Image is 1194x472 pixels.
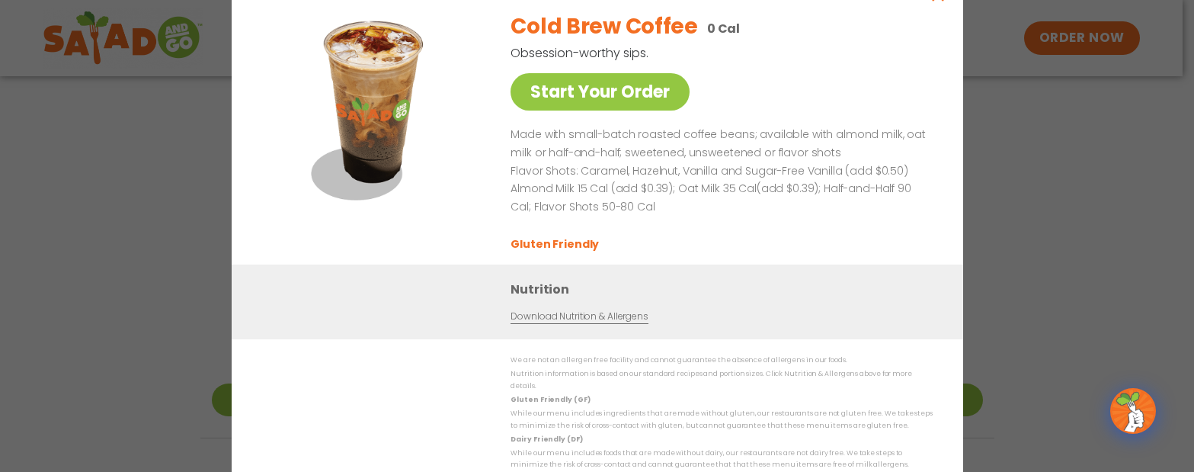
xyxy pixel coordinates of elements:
strong: Dairy Friendly (DF) [511,434,582,443]
h2: Cold Brew Coffee [511,11,698,43]
p: Made with small-batch roasted coffee beans; available with almond milk, oat milk or half-and-half... [511,126,927,162]
p: Flavor Shots: Caramel, Hazelnut, Vanilla and Sugar-Free Vanilla (add $0.50) [511,162,927,180]
h3: Nutrition [511,279,940,298]
p: Nutrition information is based on our standard recipes and portion sizes. Click Nutrition & Aller... [511,368,933,392]
p: Obsession-worthy sips. [511,43,853,63]
p: 0 Cal [706,19,739,38]
p: We are not an allergen free facility and cannot guarantee the absence of allergens in our foods. [511,355,933,366]
p: Almond Milk 15 Cal (add $0.39); Oat Milk 35 Cal(add $0.39); Half-and-Half 90 Cal; Flavor Shots 50... [511,180,927,217]
li: Gluten Friendly [511,236,601,252]
a: Start Your Order [511,73,690,111]
a: Download Nutrition & Allergens [511,309,648,323]
p: While our menu includes ingredients that are made without gluten, our restaurants are not gluten ... [511,408,933,432]
img: wpChatIcon [1112,390,1154,432]
p: While our menu includes foods that are made without dairy, our restaurants are not dairy free. We... [511,448,933,471]
strong: Gluten Friendly (GF) [511,395,590,404]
